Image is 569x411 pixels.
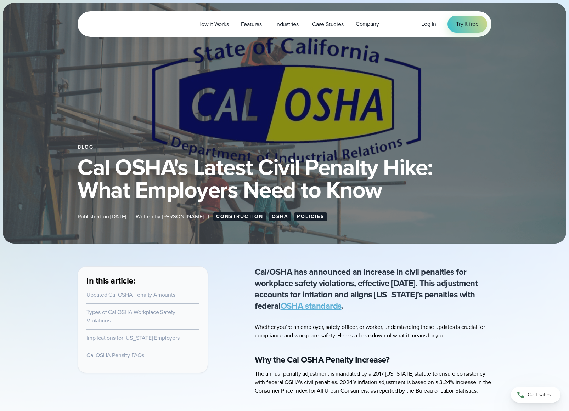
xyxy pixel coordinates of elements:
a: Call sales [511,387,560,403]
span: Written by [PERSON_NAME] [136,212,204,221]
div: Blog [78,144,491,150]
p: Whether you’re an employer, safety officer, or worker, understanding these updates is crucial for... [255,323,491,340]
strong: Why the Cal OSHA Penalty Increase? [255,353,389,366]
span: How it Works [197,20,229,29]
span: Call sales [528,390,551,399]
h1: Cal OSHA's Latest Civil Penalty Hike: What Employers Need to Know [78,156,491,201]
h3: In this article: [86,275,199,286]
span: Try it free [456,20,479,28]
p: Cal/OSHA has announced an increase in civil penalties for workplace safety violations, effective ... [255,266,491,312]
a: OSHA standards [281,299,342,312]
span: Industries [275,20,299,29]
a: Try it free [447,16,487,33]
a: Case Studies [306,17,350,32]
span: Case Studies [312,20,344,29]
span: | [208,212,209,221]
span: | [130,212,131,221]
a: Cal OSHA Penalty FAQs [86,351,144,359]
span: Features [241,20,262,29]
a: Construction [213,212,266,221]
a: OSHA [269,212,291,221]
a: How it Works [191,17,235,32]
a: Updated Cal OSHA Penalty Amounts [86,291,175,299]
a: Policies [294,212,327,221]
a: Implications for [US_STATE] Employers [86,334,180,342]
a: Log in [421,20,436,28]
p: The annual penalty adjustment is mandated by a 2017 [US_STATE] statute to ensure consistency with... [255,370,491,395]
a: Types of Cal OSHA Workplace Safety Violations [86,308,175,325]
span: Company [356,20,379,28]
span: Published on [DATE] [78,212,126,221]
